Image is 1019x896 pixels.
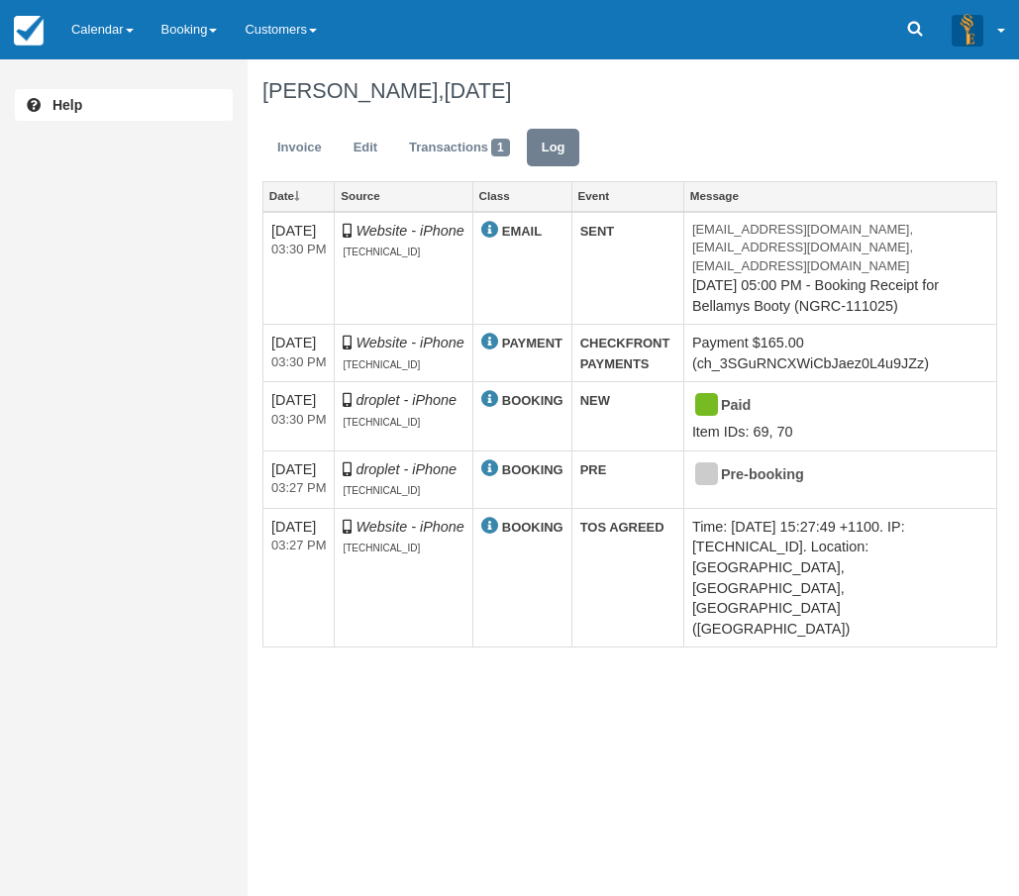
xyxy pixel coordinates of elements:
[52,97,82,113] b: Help
[473,182,571,210] a: Class
[580,224,615,239] strong: SENT
[343,485,420,496] span: [TECHNICAL_ID]
[580,336,670,371] strong: CHECKFRONT PAYMENTS
[580,520,664,535] strong: TOS AGREED
[263,508,335,647] td: [DATE]
[952,14,983,46] img: A3
[527,129,580,167] a: Log
[683,508,996,647] td: Time: [DATE] 15:27:49 +1100. IP: [TECHNICAL_ID]. Location: [GEOGRAPHIC_DATA], [GEOGRAPHIC_DATA], ...
[335,182,471,210] a: Source
[356,519,463,535] i: Website - iPhone
[262,79,997,103] h1: [PERSON_NAME],
[343,543,420,553] span: [TECHNICAL_ID]
[683,325,996,382] td: Payment $165.00 (ch_3SGuRNCXWiCbJaez0L4u9JZz)
[692,459,971,491] div: Pre-booking
[684,182,996,210] a: Message
[263,212,335,325] td: [DATE]
[343,247,420,257] span: [TECHNICAL_ID]
[444,78,511,103] span: [DATE]
[271,479,326,498] em: 2025-10-11 15:27:49+1100
[339,129,392,167] a: Edit
[502,336,562,350] strong: PAYMENT
[263,325,335,382] td: [DATE]
[356,392,457,408] i: droplet - iPhone
[271,411,326,430] em: 2025-10-11 15:30:00+1100
[692,390,971,422] div: Paid
[14,16,44,46] img: checkfront-main-nav-mini-logo.png
[502,462,563,477] strong: BOOKING
[263,382,335,450] td: [DATE]
[683,382,996,450] td: Item IDs: 69, 70
[683,212,996,325] td: [DATE] 05:00 PM - Booking Receipt for Bellamys Booty (NGRC-111025)
[271,353,326,372] em: 2025-10-11 15:30:02+1100
[502,520,563,535] strong: BOOKING
[692,221,988,276] em: [EMAIL_ADDRESS][DOMAIN_NAME], [EMAIL_ADDRESS][DOMAIN_NAME], [EMAIL_ADDRESS][DOMAIN_NAME]
[271,537,326,555] em: 2025-10-11 15:27:49+1100
[263,182,334,210] a: Date
[394,129,525,167] a: Transactions1
[580,462,607,477] strong: PRE
[262,129,337,167] a: Invoice
[15,89,233,121] a: Help
[502,224,542,239] strong: EMAIL
[502,393,563,408] strong: BOOKING
[356,461,457,477] i: droplet - iPhone
[271,241,326,259] em: 2025-10-11 15:30:02+1100
[491,139,510,156] span: 1
[263,450,335,508] td: [DATE]
[356,335,463,350] i: Website - iPhone
[356,223,463,239] i: Website - iPhone
[343,417,420,428] span: [TECHNICAL_ID]
[343,359,420,370] span: [TECHNICAL_ID]
[572,182,683,210] a: Event
[580,393,610,408] strong: NEW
